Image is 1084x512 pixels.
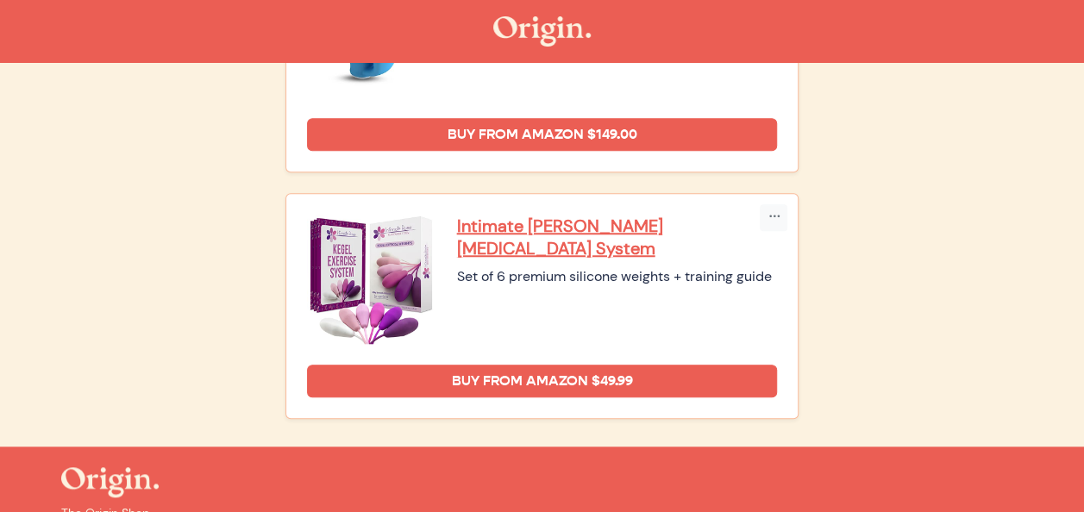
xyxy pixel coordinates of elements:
[457,266,778,287] div: Set of 6 premium silicone weights + training guide
[307,118,778,151] a: Buy from Amazon $149.00
[307,215,436,344] img: Intimate Rose Kegel Exercise System
[493,16,591,47] img: The Origin Shop
[457,215,778,259] a: Intimate [PERSON_NAME][MEDICAL_DATA] System
[61,467,159,497] img: The Origin Shop
[307,365,778,397] a: Buy from Amazon $49.99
